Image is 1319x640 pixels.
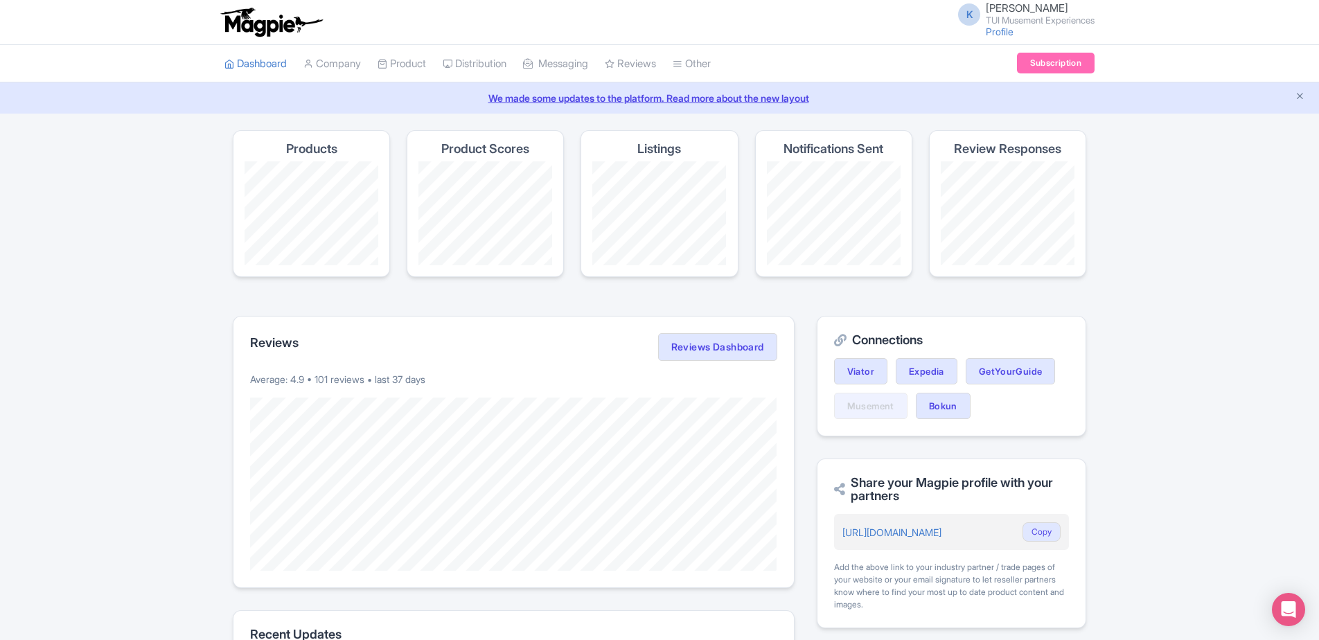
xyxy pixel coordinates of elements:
[986,1,1068,15] span: [PERSON_NAME]
[637,142,681,156] h4: Listings
[954,142,1061,156] h4: Review Responses
[834,561,1069,611] div: Add the above link to your industry partner / trade pages of your website or your email signature...
[224,45,287,83] a: Dashboard
[250,372,777,386] p: Average: 4.9 • 101 reviews • last 37 days
[834,333,1069,347] h2: Connections
[986,26,1013,37] a: Profile
[916,393,971,419] a: Bokun
[834,476,1069,504] h2: Share your Magpie profile with your partners
[986,16,1095,25] small: TUI Musement Experiences
[842,526,941,538] a: [URL][DOMAIN_NAME]
[218,7,325,37] img: logo-ab69f6fb50320c5b225c76a69d11143b.png
[1023,522,1061,542] button: Copy
[834,358,887,384] a: Viator
[784,142,883,156] h4: Notifications Sent
[286,142,337,156] h4: Products
[1017,53,1095,73] a: Subscription
[1295,89,1305,105] button: Close announcement
[958,3,980,26] span: K
[950,3,1095,25] a: K [PERSON_NAME] TUI Musement Experiences
[834,393,908,419] a: Musement
[896,358,957,384] a: Expedia
[8,91,1311,105] a: We made some updates to the platform. Read more about the new layout
[523,45,588,83] a: Messaging
[443,45,506,83] a: Distribution
[303,45,361,83] a: Company
[250,336,299,350] h2: Reviews
[658,333,777,361] a: Reviews Dashboard
[378,45,426,83] a: Product
[605,45,656,83] a: Reviews
[1272,593,1305,626] div: Open Intercom Messenger
[441,142,529,156] h4: Product Scores
[673,45,711,83] a: Other
[966,358,1056,384] a: GetYourGuide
